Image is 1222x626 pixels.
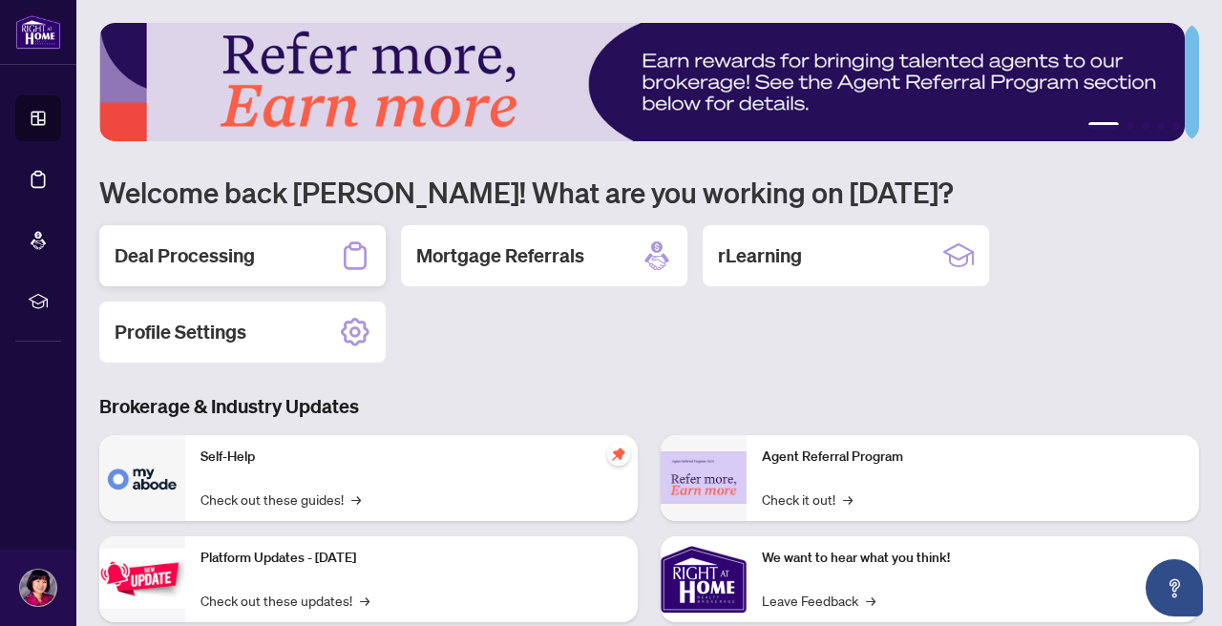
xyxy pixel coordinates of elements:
[1172,122,1180,130] button: 5
[762,447,1184,468] p: Agent Referral Program
[99,23,1185,141] img: Slide 0
[99,174,1199,210] h1: Welcome back [PERSON_NAME]! What are you working on [DATE]?
[99,435,185,521] img: Self-Help
[661,451,747,504] img: Agent Referral Program
[200,548,622,569] p: Platform Updates - [DATE]
[1088,122,1119,130] button: 1
[20,570,56,606] img: Profile Icon
[99,549,185,609] img: Platform Updates - July 21, 2025
[1157,122,1165,130] button: 4
[718,242,802,269] h2: rLearning
[661,536,747,622] img: We want to hear what you think!
[351,489,361,510] span: →
[200,447,622,468] p: Self-Help
[1146,559,1203,616] button: Open asap
[115,319,246,345] h2: Profile Settings
[416,242,584,269] h2: Mortgage Referrals
[607,443,630,466] span: pushpin
[115,242,255,269] h2: Deal Processing
[15,14,61,50] img: logo
[99,393,1199,420] h3: Brokerage & Industry Updates
[762,548,1184,569] p: We want to hear what you think!
[200,489,361,510] a: Check out these guides!→
[1127,122,1134,130] button: 2
[762,489,853,510] a: Check it out!→
[843,489,853,510] span: →
[866,590,875,611] span: →
[762,590,875,611] a: Leave Feedback→
[1142,122,1149,130] button: 3
[200,590,369,611] a: Check out these updates!→
[360,590,369,611] span: →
